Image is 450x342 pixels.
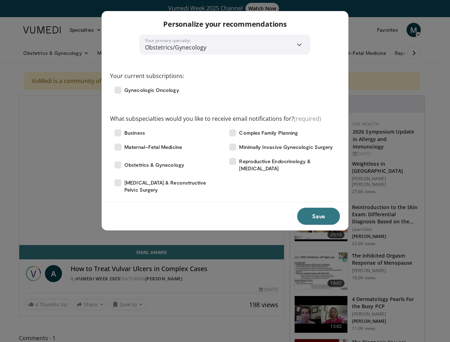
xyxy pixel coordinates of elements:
span: Business [124,129,145,136]
span: Maternal–Fetal Medicine [124,144,182,151]
span: Complex Family Planning [239,129,298,136]
label: Your current subscriptions: [110,72,184,80]
button: Save [297,208,340,225]
label: What subspecialties would you like to receive email notifications for? [110,114,321,123]
span: Obstetrics & Gynecology [124,161,184,169]
span: (required) [294,115,321,123]
span: Minimally Invasive Gynecologic Surgery [239,144,333,151]
span: Gynecologic Oncology [124,87,179,94]
span: Reproductive Endocrinology & [MEDICAL_DATA] [239,158,335,172]
span: [MEDICAL_DATA] & Reconstructive Pelvic Surgery [124,179,221,193]
p: Personalize your recommendations [163,20,287,29]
